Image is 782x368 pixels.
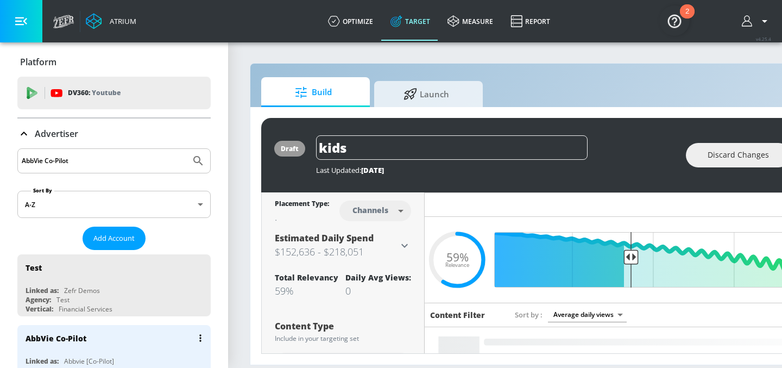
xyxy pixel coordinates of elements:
p: Platform [20,56,56,68]
span: [DATE] [361,165,384,175]
div: Test [26,263,42,273]
span: Relevance [445,263,469,268]
div: Financial Services [59,304,112,314]
span: Add Account [93,232,135,245]
input: Search by name [22,154,186,168]
span: Sort by [515,310,543,320]
button: Submit Search [186,149,210,173]
div: 2 [685,11,689,26]
div: Vertical: [26,304,53,314]
div: AbbVie Co-Pilot [26,333,86,344]
p: Youtube [92,87,121,98]
span: Build [272,79,355,105]
span: Launch [385,81,468,107]
div: Last Updated: [316,165,675,175]
span: 59% [446,251,469,263]
a: Atrium [86,13,136,29]
div: Atrium [105,16,136,26]
label: Sort By [31,187,54,194]
div: Include in your targeting set [275,335,411,342]
p: DV360: [68,87,121,99]
div: Agency: [26,295,51,304]
button: Add Account [83,227,146,250]
a: optimize [319,2,382,41]
div: Average daily views [548,307,627,322]
div: Linked as: [26,357,59,366]
div: Zefr Demos [64,286,100,295]
div: Total Relevancy [275,272,338,283]
div: TestLinked as:Zefr DemosAgency:TestVertical:Financial Services [17,254,211,316]
div: draft [281,144,299,153]
div: Test [56,295,70,304]
div: Placement Type: [275,199,329,210]
a: measure [439,2,502,41]
div: A-Z [17,191,211,218]
div: 0 [345,284,411,297]
h3: $152,636 - $218,051 [275,244,398,259]
div: Content Type [275,322,411,330]
div: Estimated Daily Spend$152,636 - $218,051 [275,232,411,259]
a: Target [382,2,439,41]
a: Report [502,2,559,41]
span: Estimated Daily Spend [275,232,374,244]
div: Linked as: [26,286,59,295]
div: 59% [275,284,338,297]
div: Daily Avg Views: [345,272,411,283]
button: Open Resource Center, 2 new notifications [659,5,690,36]
div: Channels [347,205,394,215]
div: Platform [17,47,211,77]
div: Advertiser [17,118,211,149]
p: Advertiser [35,128,78,140]
div: DV360: Youtube [17,77,211,109]
span: Discard Changes [708,148,769,162]
h6: Content Filter [430,310,485,320]
span: v 4.25.4 [756,36,771,42]
div: Abbvie [Co-Pilot] [64,357,114,366]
